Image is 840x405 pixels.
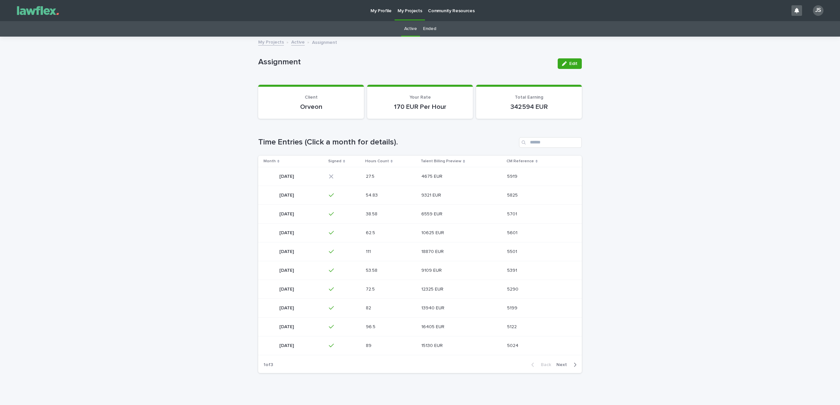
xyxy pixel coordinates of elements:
div: JS [813,5,823,16]
p: Assignment [312,38,337,46]
p: 9109 EUR [421,266,443,273]
p: 111 [366,248,372,255]
p: 54.83 [366,191,379,198]
p: Talent Billing Preview [421,158,461,165]
p: [DATE] [279,323,295,330]
p: 96.5 [366,323,377,330]
tr: [DATE][DATE] 96.596.5 16405 EUR16405 EUR 51225122 [258,317,582,336]
p: 1 of 3 [258,357,278,373]
p: [DATE] [279,210,295,217]
a: Active [291,38,305,46]
span: Your Rate [409,95,431,100]
p: 27.5 [366,172,376,179]
p: 5601 [507,229,519,236]
span: Next [556,362,571,367]
p: 18870 EUR [421,248,445,255]
tr: [DATE][DATE] 72.572.5 12325 EUR12325 EUR 52905290 [258,280,582,298]
p: 5199 [507,304,519,311]
p: [DATE] [279,342,295,349]
p: 9321 EUR [421,191,442,198]
p: 5122 [507,323,518,330]
span: Back [537,362,551,367]
p: [DATE] [279,266,295,273]
span: Edit [569,61,577,66]
p: 5919 [507,172,519,179]
tr: [DATE][DATE] 8282 13940 EUR13940 EUR 51995199 [258,298,582,317]
h1: Time Entries (Click a month for details). [258,138,516,147]
p: 15130 EUR [421,342,444,349]
p: 62.5 [366,229,376,236]
p: 5701 [507,210,518,217]
a: My Projects [258,38,284,46]
p: 53.58 [366,266,379,273]
tr: [DATE][DATE] 8989 15130 EUR15130 EUR 50245024 [258,336,582,355]
p: 5825 [507,191,519,198]
p: 72.5 [366,285,376,292]
p: 82 [366,304,372,311]
p: [DATE] [279,304,295,311]
p: [DATE] [279,172,295,179]
p: [DATE] [279,285,295,292]
p: 5501 [507,248,518,255]
p: 5290 [507,285,520,292]
tr: [DATE][DATE] 111111 18870 EUR18870 EUR 55015501 [258,242,582,261]
button: Next [554,362,582,368]
span: Client [305,95,318,100]
p: 10625 EUR [421,229,445,236]
a: Ended [423,21,436,37]
p: Hours Count [365,158,389,165]
img: Gnvw4qrBSHOAfo8VMhG6 [13,4,63,17]
p: [DATE] [279,191,295,198]
p: 6559 EUR [421,210,444,217]
p: 38.58 [366,210,379,217]
button: Edit [558,58,582,69]
p: 170 EUR Per Hour [375,103,465,111]
p: 13940 EUR [421,304,446,311]
p: CM Reference [507,158,534,165]
p: Signed [328,158,341,165]
tr: [DATE][DATE] 27.527.5 4675 EUR4675 EUR 59195919 [258,167,582,186]
p: 5024 [507,342,520,349]
tr: [DATE][DATE] 62.562.5 10625 EUR10625 EUR 56015601 [258,223,582,242]
p: [DATE] [279,229,295,236]
p: [DATE] [279,248,295,255]
p: 4675 EUR [421,172,444,179]
tr: [DATE][DATE] 54.8354.83 9321 EUR9321 EUR 58255825 [258,186,582,204]
p: 16405 EUR [421,323,446,330]
tr: [DATE][DATE] 53.5853.58 9109 EUR9109 EUR 53915391 [258,261,582,280]
tr: [DATE][DATE] 38.5838.58 6559 EUR6559 EUR 57015701 [258,204,582,223]
p: Orveon [266,103,356,111]
p: 89 [366,342,373,349]
span: Total Earning [515,95,543,100]
p: 5391 [507,266,518,273]
input: Search [519,137,582,148]
button: Back [526,362,554,368]
p: Month [263,158,276,165]
p: 12325 EUR [421,285,445,292]
p: 342594 EUR [484,103,574,111]
p: Assignment [258,57,552,67]
a: Active [404,21,417,37]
